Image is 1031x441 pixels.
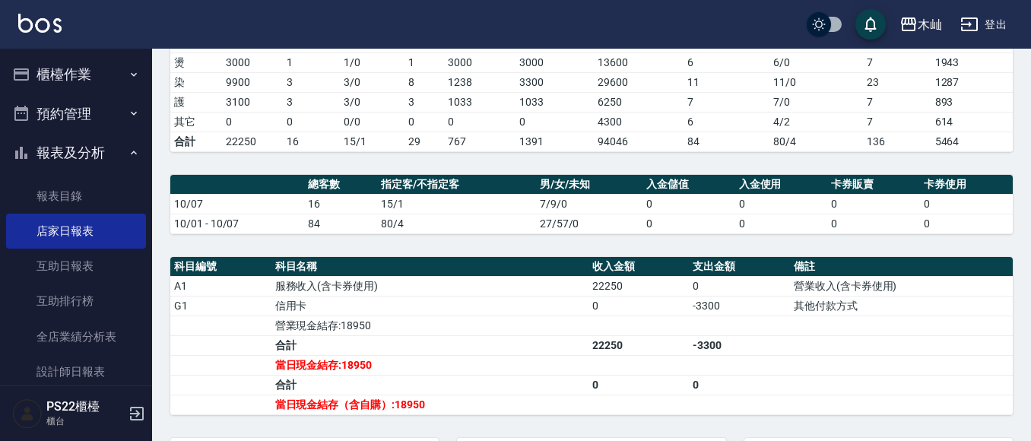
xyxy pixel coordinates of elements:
[271,335,588,355] td: 合計
[170,132,222,151] td: 合計
[769,72,863,92] td: 11 / 0
[536,214,642,233] td: 27/57/0
[918,15,942,34] div: 木屾
[684,112,770,132] td: 6
[642,214,735,233] td: 0
[283,92,341,112] td: 3
[170,112,222,132] td: 其它
[222,92,283,112] td: 3100
[769,92,863,112] td: 7 / 0
[863,72,931,92] td: 23
[340,132,404,151] td: 15/1
[222,72,283,92] td: 9900
[404,52,444,72] td: 1
[222,112,283,132] td: 0
[46,414,124,428] p: 櫃台
[170,296,271,316] td: G1
[515,92,595,112] td: 1033
[6,133,146,173] button: 報表及分析
[769,132,863,151] td: 80/4
[340,112,404,132] td: 0 / 0
[863,52,931,72] td: 7
[689,296,790,316] td: -3300
[271,355,588,375] td: 當日現金結存:18950
[283,52,341,72] td: 1
[642,194,735,214] td: 0
[594,112,684,132] td: 4300
[684,92,770,112] td: 7
[283,132,341,151] td: 16
[536,194,642,214] td: 7/9/0
[920,175,1013,195] th: 卡券使用
[769,112,863,132] td: 4 / 2
[222,132,283,151] td: 22250
[271,395,588,414] td: 當日現金結存（含自購）:18950
[790,296,1013,316] td: 其他付款方式
[684,132,770,151] td: 84
[594,132,684,151] td: 94046
[689,335,790,355] td: -3300
[12,398,43,429] img: Person
[689,375,790,395] td: 0
[377,214,535,233] td: 80/4
[515,72,595,92] td: 3300
[6,179,146,214] a: 報表目錄
[689,257,790,277] th: 支出金額
[404,132,444,151] td: 29
[827,214,920,233] td: 0
[304,175,377,195] th: 總客數
[863,92,931,112] td: 7
[304,194,377,214] td: 16
[304,214,377,233] td: 84
[827,194,920,214] td: 0
[735,175,828,195] th: 入金使用
[283,72,341,92] td: 3
[404,92,444,112] td: 3
[6,55,146,94] button: 櫃檯作業
[920,194,1013,214] td: 0
[170,214,304,233] td: 10/01 - 10/07
[170,194,304,214] td: 10/07
[6,94,146,134] button: 預約管理
[735,194,828,214] td: 0
[684,52,770,72] td: 6
[222,52,283,72] td: 3000
[827,175,920,195] th: 卡券販賣
[444,52,515,72] td: 3000
[340,72,404,92] td: 3 / 0
[444,132,515,151] td: 767
[594,52,684,72] td: 13600
[6,319,146,354] a: 全店業績分析表
[515,52,595,72] td: 3000
[769,52,863,72] td: 6 / 0
[271,375,588,395] td: 合計
[377,175,535,195] th: 指定客/不指定客
[588,335,690,355] td: 22250
[863,112,931,132] td: 7
[271,296,588,316] td: 信用卡
[735,214,828,233] td: 0
[6,354,146,389] a: 設計師日報表
[18,14,62,33] img: Logo
[689,276,790,296] td: 0
[790,257,1013,277] th: 備註
[340,92,404,112] td: 3 / 0
[170,257,271,277] th: 科目編號
[588,276,690,296] td: 22250
[271,276,588,296] td: 服務收入(含卡券使用)
[170,72,222,92] td: 染
[6,249,146,284] a: 互助日報表
[515,112,595,132] td: 0
[790,276,1013,296] td: 營業收入(含卡券使用)
[404,72,444,92] td: 8
[283,112,341,132] td: 0
[271,257,588,277] th: 科目名稱
[515,132,595,151] td: 1391
[588,375,690,395] td: 0
[855,9,886,40] button: save
[594,72,684,92] td: 29600
[6,214,146,249] a: 店家日報表
[642,175,735,195] th: 入金儲值
[170,175,1013,234] table: a dense table
[444,92,515,112] td: 1033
